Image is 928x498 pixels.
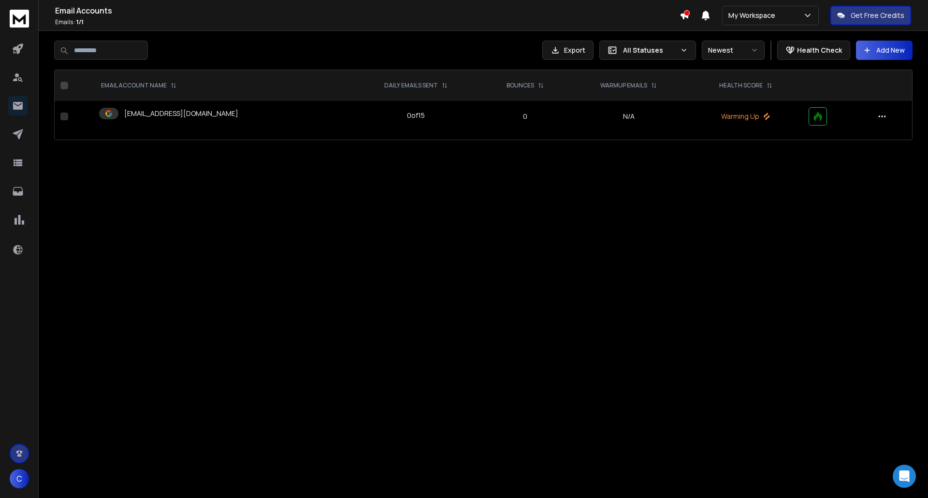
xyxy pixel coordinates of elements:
[702,41,765,60] button: Newest
[728,11,779,20] p: My Workspace
[893,465,916,488] div: Open Intercom Messenger
[569,101,689,132] td: N/A
[76,18,84,26] span: 1 / 1
[695,112,797,121] p: Warming Up
[10,469,29,488] button: C
[101,82,176,89] div: EMAIL ACCOUNT NAME
[507,82,534,89] p: BOUNCES
[600,82,647,89] p: WARMUP EMAILS
[797,45,842,55] p: Health Check
[10,10,29,28] img: logo
[55,5,680,16] h1: Email Accounts
[407,111,425,120] div: 0 of 15
[55,18,680,26] p: Emails :
[542,41,594,60] button: Export
[830,6,911,25] button: Get Free Credits
[777,41,850,60] button: Health Check
[856,41,913,60] button: Add New
[487,112,563,121] p: 0
[124,109,238,118] p: [EMAIL_ADDRESS][DOMAIN_NAME]
[851,11,904,20] p: Get Free Credits
[623,45,676,55] p: All Statuses
[719,82,763,89] p: HEALTH SCORE
[384,82,438,89] p: DAILY EMAILS SENT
